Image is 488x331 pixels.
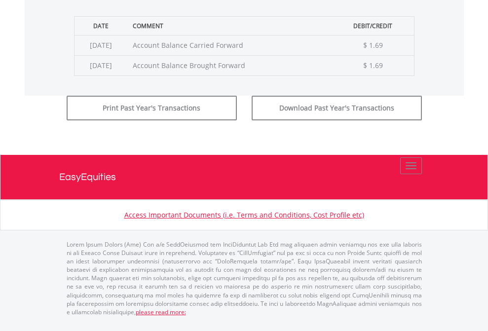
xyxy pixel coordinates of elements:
td: [DATE] [74,35,128,55]
p: Lorem Ipsum Dolors (Ame) Con a/e SeddOeiusmod tem InciDiduntut Lab Etd mag aliquaen admin veniamq... [67,240,422,316]
td: [DATE] [74,55,128,75]
a: Access Important Documents (i.e. Terms and Conditions, Cost Profile etc) [124,210,364,220]
a: please read more: [136,308,186,316]
button: Print Past Year's Transactions [67,96,237,120]
th: Comment [128,16,332,35]
th: Debit/Credit [332,16,414,35]
button: Download Past Year's Transactions [252,96,422,120]
th: Date [74,16,128,35]
a: EasyEquities [59,155,429,199]
span: $ 1.69 [363,40,383,50]
span: $ 1.69 [363,61,383,70]
td: Account Balance Carried Forward [128,35,332,55]
td: Account Balance Brought Forward [128,55,332,75]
